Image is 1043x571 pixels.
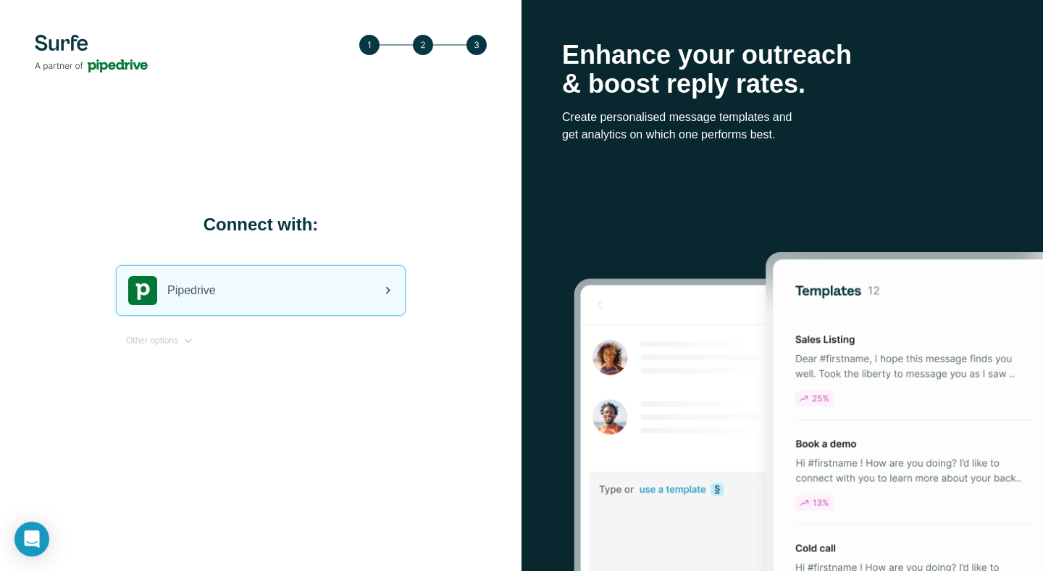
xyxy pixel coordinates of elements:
div: Open Intercom Messenger [14,522,49,557]
h1: Connect with: [116,213,406,236]
img: pipedrive's logo [128,276,157,305]
img: Step 3 [359,35,487,55]
img: Surfe Stock Photo - Selling good vibes [574,252,1043,571]
span: Pipedrive [167,282,216,299]
img: Surfe's logo [35,35,148,72]
p: get analytics on which one performs best. [562,126,1002,143]
p: & boost reply rates. [562,70,1002,99]
p: Enhance your outreach [562,41,1002,70]
span: Other options [126,334,178,347]
p: Create personalised message templates and [562,109,1002,126]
